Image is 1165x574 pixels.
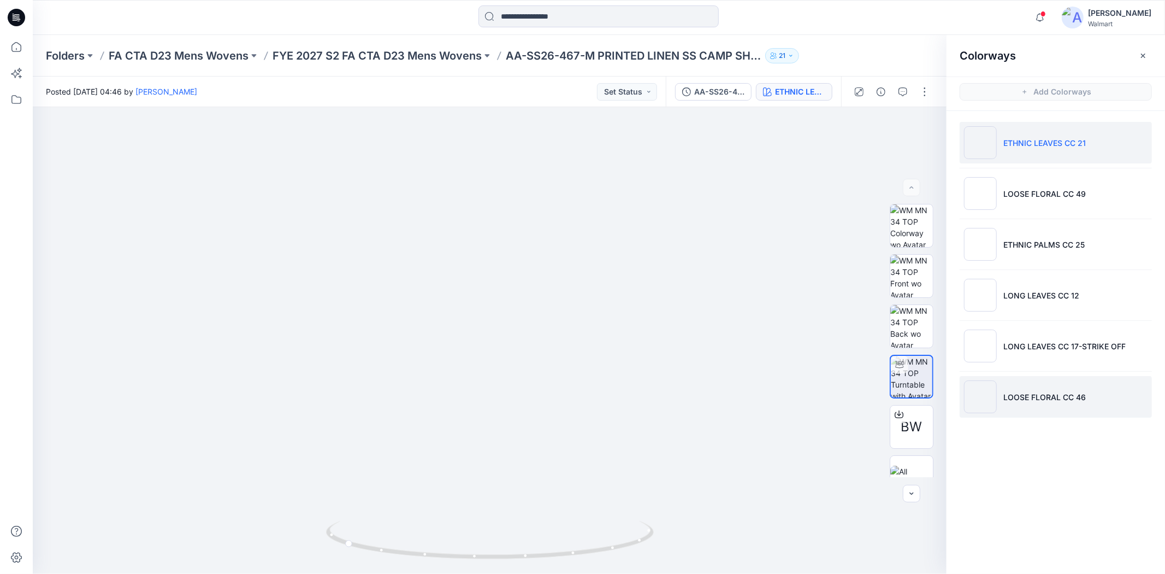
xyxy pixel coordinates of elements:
button: ETHNIC LEAVES CC 21 [756,83,832,101]
img: avatar [1062,7,1084,28]
p: 21 [779,50,785,62]
a: FA CTA D23 Mens Wovens [109,48,249,63]
img: WM MN 34 TOP Turntable with Avatar [891,356,932,397]
div: AA-SS26-467-M PRINTED LINEN SS CAMP SHIRT [694,86,744,98]
p: LONG LEAVES CC 12 [1003,290,1079,301]
p: ETHNIC PALMS CC 25 [1003,239,1085,250]
img: ETHNIC PALMS CC 25 [964,228,997,261]
img: WM MN 34 TOP Front wo Avatar [890,255,933,297]
div: ETHNIC LEAVES CC 21 [775,86,825,98]
a: Folders [46,48,85,63]
img: LOOSE FLORAL CC 46 [964,380,997,413]
a: FYE 2027 S2 FA CTA D23 Mens Wovens [273,48,482,63]
p: LOOSE FLORAL CC 46 [1003,391,1086,403]
img: All colorways [890,466,933,489]
h2: Colorways [960,49,1016,62]
button: AA-SS26-467-M PRINTED LINEN SS CAMP SHIRT [675,83,752,101]
button: 21 [765,48,799,63]
img: LOOSE FLORAL CC 49 [964,177,997,210]
img: WM MN 34 TOP Colorway wo Avatar [890,204,933,247]
p: LOOSE FLORAL CC 49 [1003,188,1086,200]
img: LONG LEAVES CC 17-STRIKE OFF [964,330,997,362]
p: LONG LEAVES CC 17-STRIKE OFF [1003,341,1126,352]
button: Details [872,83,890,101]
img: LONG LEAVES CC 12 [964,279,997,312]
div: Walmart [1088,20,1151,28]
span: Posted [DATE] 04:46 by [46,86,197,97]
img: WM MN 34 TOP Back wo Avatar [890,305,933,348]
p: AA-SS26-467-M PRINTED LINEN SS CAMP SHIRT [506,48,761,63]
span: BW [901,417,922,437]
p: ETHNIC LEAVES CC 21 [1003,137,1086,149]
img: ETHNIC LEAVES CC 21 [964,126,997,159]
div: [PERSON_NAME] [1088,7,1151,20]
a: [PERSON_NAME] [135,87,197,96]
